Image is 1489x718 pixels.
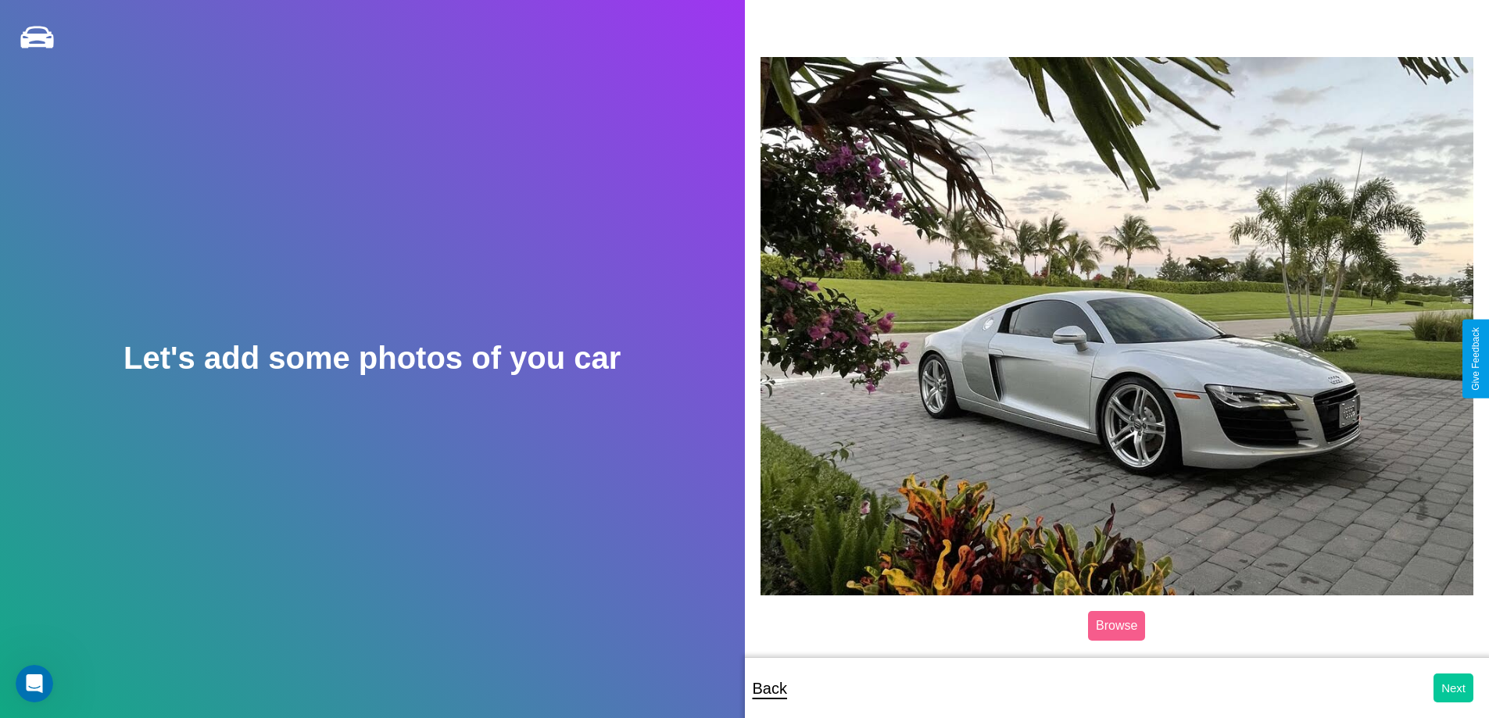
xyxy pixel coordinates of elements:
[16,665,53,702] iframe: Intercom live chat
[753,674,787,702] p: Back
[123,341,621,376] h2: Let's add some photos of you car
[1088,611,1145,641] label: Browse
[1434,673,1473,702] button: Next
[1470,327,1481,391] div: Give Feedback
[761,57,1474,595] img: posted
